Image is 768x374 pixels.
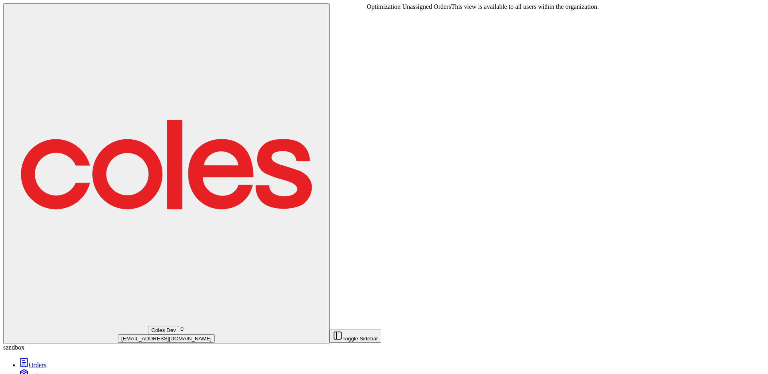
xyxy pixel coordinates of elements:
[21,52,144,60] input: Got a question? Start typing here...
[80,136,97,142] span: Pylon
[64,113,132,127] a: 💻API Documentation
[8,76,22,91] img: 1736555255976-a54dd68f-1ca7-489b-9aae-adbdc363a1c4
[367,3,599,10] div: Optimization Unassigned Orders
[8,32,146,45] p: Welcome 👋
[68,117,74,123] div: 💻
[3,3,330,344] button: Coles DevColes Dev[EMAIL_ADDRESS][DOMAIN_NAME]
[56,135,97,142] a: Powered byPylon
[118,334,215,343] button: [EMAIL_ADDRESS][DOMAIN_NAME]
[3,344,765,351] div: sandbox
[27,84,101,91] div: We're available if you need us!
[148,326,179,334] button: Coles Dev
[6,4,326,325] img: Coles Dev
[27,76,131,84] div: Start new chat
[8,8,24,24] img: Nash
[330,330,381,343] button: Toggle Sidebar
[8,117,14,123] div: 📗
[16,116,61,124] span: Knowledge Base
[5,113,64,127] a: 📗Knowledge Base
[19,362,46,368] a: Orders
[121,336,212,342] span: [EMAIL_ADDRESS][DOMAIN_NAME]
[136,79,146,88] button: Start new chat
[151,327,176,333] span: Coles Dev
[451,3,599,10] span: This view is available to all users within the organization.
[76,116,128,124] span: API Documentation
[29,362,46,368] span: Orders
[342,336,378,342] span: Toggle Sidebar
